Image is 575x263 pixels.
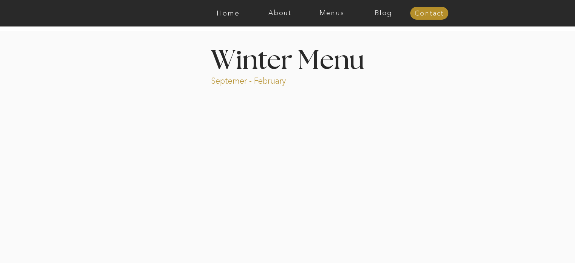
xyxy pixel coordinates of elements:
[183,48,393,70] h1: Winter Menu
[306,9,358,17] a: Menus
[358,9,409,17] a: Blog
[254,9,306,17] a: About
[211,75,315,84] p: Septemer - February
[202,9,254,17] a: Home
[410,10,448,17] a: Contact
